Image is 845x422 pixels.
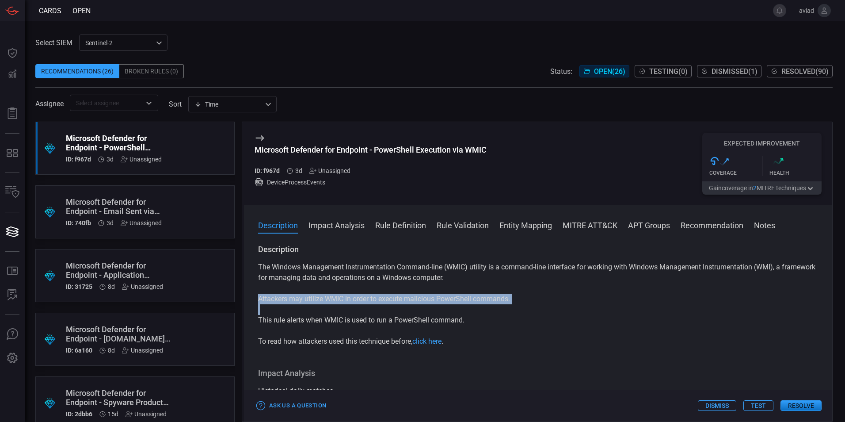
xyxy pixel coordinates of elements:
span: Sep 07, 2025 10:54 AM [107,156,114,163]
div: DeviceProcessEvents [255,178,487,187]
div: Microsoft Defender for Endpoint - PowerShell Execution via WMIC [66,134,171,152]
label: Select SIEM [35,38,72,47]
span: aviad [790,7,814,14]
button: Preferences [2,348,23,369]
button: Gaincoverage in2MITRE techniques [702,181,822,195]
button: Open [143,97,155,109]
button: Rule Catalog [2,261,23,282]
div: Unassigned [122,347,163,354]
button: Detections [2,64,23,85]
button: Cards [2,221,23,242]
button: Testing(0) [635,65,692,77]
p: To read how attackers used this technique before, . [258,336,818,347]
button: Inventory [2,182,23,203]
span: open [72,7,91,15]
a: click here [412,337,442,345]
span: Resolved ( 90 ) [781,67,829,76]
span: Aug 26, 2025 8:43 AM [108,410,118,418]
div: Unassigned [121,219,162,226]
h5: ID: f967d [66,156,91,163]
button: Rule Definition [375,219,426,230]
button: Ask Us A Question [2,324,23,345]
h5: ID: 740fb [66,219,91,226]
button: Impact Analysis [308,219,365,230]
h5: ID: 31725 [66,283,92,290]
span: Assignee [35,100,64,108]
button: Resolve [780,400,822,411]
button: Notes [754,219,775,230]
span: Sep 07, 2025 10:54 AM [107,219,114,226]
div: Historical daily matches [258,386,818,396]
span: Sep 07, 2025 10:54 AM [295,167,302,174]
button: Test [743,400,773,411]
div: Microsoft Defender for Endpoint - Email Sent via Outlook API Call [66,197,171,216]
div: Coverage [709,170,762,176]
h5: ID: 6a160 [66,347,92,354]
div: Recommendations (26) [35,64,119,78]
div: Microsoft Defender for Endpoint - Application Whitelisting Bypass via Dxcap.exe [66,261,171,280]
button: Ask Us a Question [255,399,328,413]
button: Dismissed(1) [697,65,761,77]
p: The Windows Management Instrumentation Command-line (WMIC) utility is a command-line interface fo... [258,262,818,283]
span: 2 [753,184,757,192]
button: Rule Validation [437,219,489,230]
h5: Expected Improvement [702,140,822,147]
div: Health [769,170,822,176]
button: Description [258,219,298,230]
span: Cards [39,7,61,15]
h3: Impact Analysis [258,368,818,379]
h5: ID: 2dbb6 [66,410,92,418]
button: Recommendation [681,219,743,230]
button: APT Groups [628,219,670,230]
div: Broken Rules (0) [119,64,184,78]
input: Select assignee [72,97,141,108]
div: Unassigned [309,167,350,174]
div: Unassigned [126,410,167,418]
label: sort [169,100,182,108]
div: Microsoft Defender for Endpoint - PowerShell Execution via WMIC [255,145,487,154]
button: MITRE - Detection Posture [2,142,23,164]
p: Attackers may utilize WMIC in order to execute malicious PowerShell commands. [258,294,818,304]
p: sentinel-2 [85,38,153,47]
span: Sep 02, 2025 10:49 AM [108,347,115,354]
button: MITRE ATT&CK [563,219,617,230]
div: Unassigned [121,156,162,163]
span: Status: [550,67,572,76]
p: This rule alerts when WMIC is used to run a PowerShell command. [258,315,818,326]
span: Sep 02, 2025 10:49 AM [108,283,115,290]
button: Dashboard [2,42,23,64]
button: Open(26) [579,65,629,77]
div: Unassigned [122,283,163,290]
div: Time [194,100,263,109]
button: Entity Mapping [499,219,552,230]
div: Microsoft Defender for Endpoint - Spyware Product Reconnaissance Via WMIC [66,388,171,407]
span: Open ( 26 ) [594,67,625,76]
h5: ID: f967d [255,167,280,174]
div: Microsoft Defender for Endpoint - Mega.nz Traffic Detected [66,325,171,343]
button: Resolved(90) [767,65,833,77]
span: Testing ( 0 ) [649,67,688,76]
button: ALERT ANALYSIS [2,284,23,306]
button: Reports [2,103,23,124]
span: Dismissed ( 1 ) [712,67,757,76]
h3: Description [258,244,818,255]
button: Dismiss [698,400,736,411]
